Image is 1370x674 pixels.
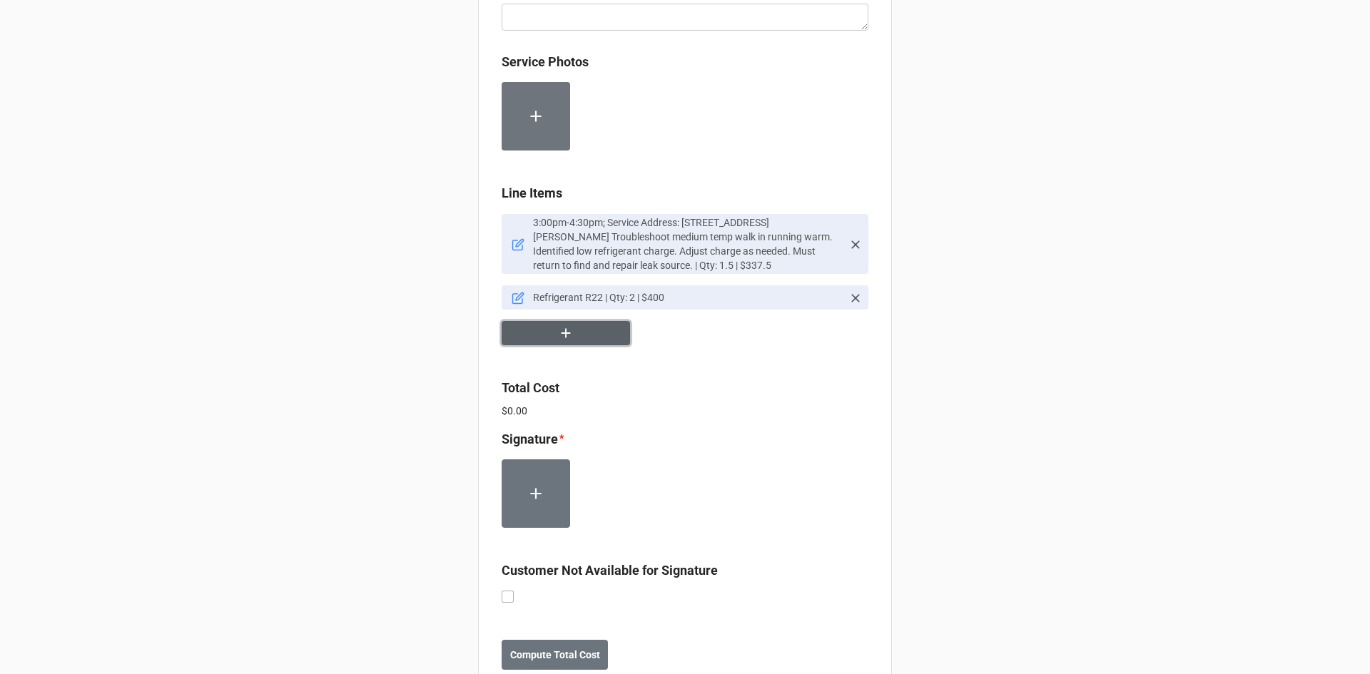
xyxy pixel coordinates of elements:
[502,561,718,581] label: Customer Not Available for Signature
[502,52,589,72] label: Service Photos
[502,640,608,670] button: Compute Total Cost
[502,429,558,449] label: Signature
[510,648,600,663] b: Compute Total Cost
[533,290,843,305] p: Refrigerant R22 | Qty: 2 | $400
[502,380,559,395] b: Total Cost
[502,404,868,418] p: $0.00
[502,183,562,203] label: Line Items
[533,215,843,272] p: 3:00pm-4:30pm; Service Address: [STREET_ADDRESS][PERSON_NAME] Troubleshoot medium temp walk in ru...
